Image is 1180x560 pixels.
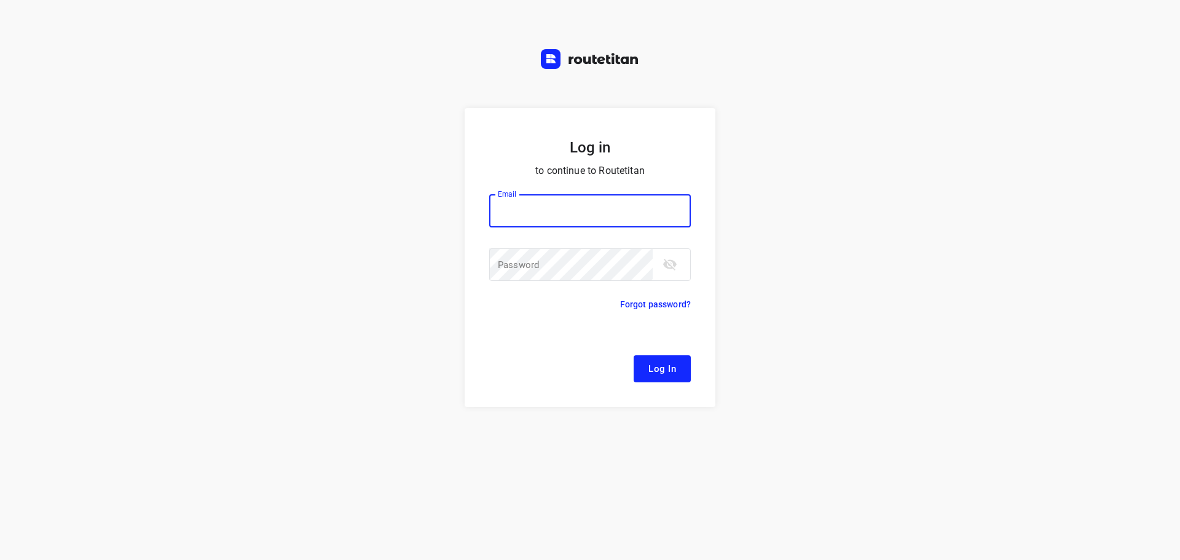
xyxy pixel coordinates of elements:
p: to continue to Routetitan [489,162,691,179]
img: Routetitan [541,49,639,69]
button: Log In [634,355,691,382]
p: Forgot password? [620,297,691,312]
span: Log In [648,361,676,377]
h5: Log in [489,138,691,157]
button: toggle password visibility [658,252,682,277]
